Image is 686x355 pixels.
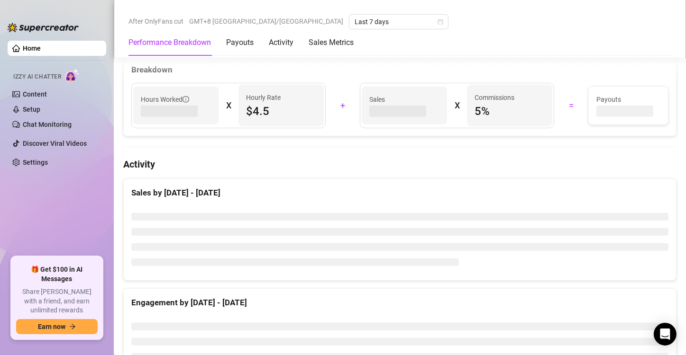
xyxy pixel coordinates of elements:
[331,98,354,113] div: +
[69,323,76,330] span: arrow-right
[596,94,660,105] span: Payouts
[65,69,80,82] img: AI Chatter
[8,23,79,32] img: logo-BBDzfeDw.svg
[309,37,354,48] div: Sales Metrics
[475,92,514,103] article: Commissions
[23,90,47,98] a: Content
[226,98,231,113] div: X
[246,104,316,119] span: $4.5
[654,323,677,346] div: Open Intercom Messenger
[23,106,40,113] a: Setup
[123,158,677,171] h4: Activity
[131,63,668,76] div: Breakdown
[438,19,443,25] span: calendar
[16,265,98,284] span: 🎁 Get $100 in AI Messages
[369,94,439,105] span: Sales
[189,14,343,28] span: GMT+8 [GEOGRAPHIC_DATA]/[GEOGRAPHIC_DATA]
[23,159,48,166] a: Settings
[38,323,65,330] span: Earn now
[23,44,41,52] a: Home
[246,92,281,103] article: Hourly Rate
[269,37,293,48] div: Activity
[128,14,183,28] span: After OnlyFans cut
[355,15,443,29] span: Last 7 days
[475,104,545,119] span: 5 %
[13,72,61,81] span: Izzy AI Chatter
[128,37,211,48] div: Performance Breakdown
[131,186,668,199] div: Sales by [DATE] - [DATE]
[16,287,98,315] span: Share [PERSON_NAME] with a friend, and earn unlimited rewards
[16,319,98,334] button: Earn nowarrow-right
[141,94,189,105] span: Hours Worked
[23,140,87,147] a: Discover Viral Videos
[23,121,72,128] a: Chat Monitoring
[183,96,189,103] span: info-circle
[560,98,583,113] div: =
[455,98,459,113] div: X
[131,296,668,309] div: Engagement by [DATE] - [DATE]
[226,37,254,48] div: Payouts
